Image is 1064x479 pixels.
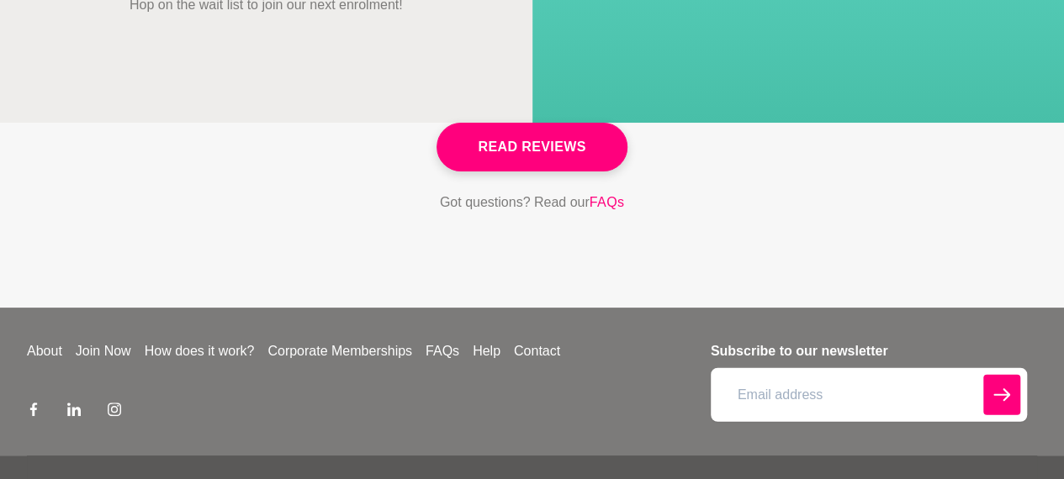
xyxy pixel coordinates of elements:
a: Corporate Memberships [261,341,419,361]
a: Join Now [69,341,138,361]
a: Help [466,341,507,361]
a: How does it work? [138,341,262,361]
a: FAQs [590,192,625,213]
a: Contact [507,341,567,361]
input: Email address [711,368,1027,422]
a: Read Reviews [437,123,627,171]
p: Got questions? Read our [440,192,625,213]
a: About [20,341,69,361]
a: Instagram [108,402,121,422]
a: Facebook [27,402,40,422]
a: FAQs [419,341,466,361]
a: LinkedIn [67,402,81,422]
h4: Subscribe to our newsletter [711,341,1027,361]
